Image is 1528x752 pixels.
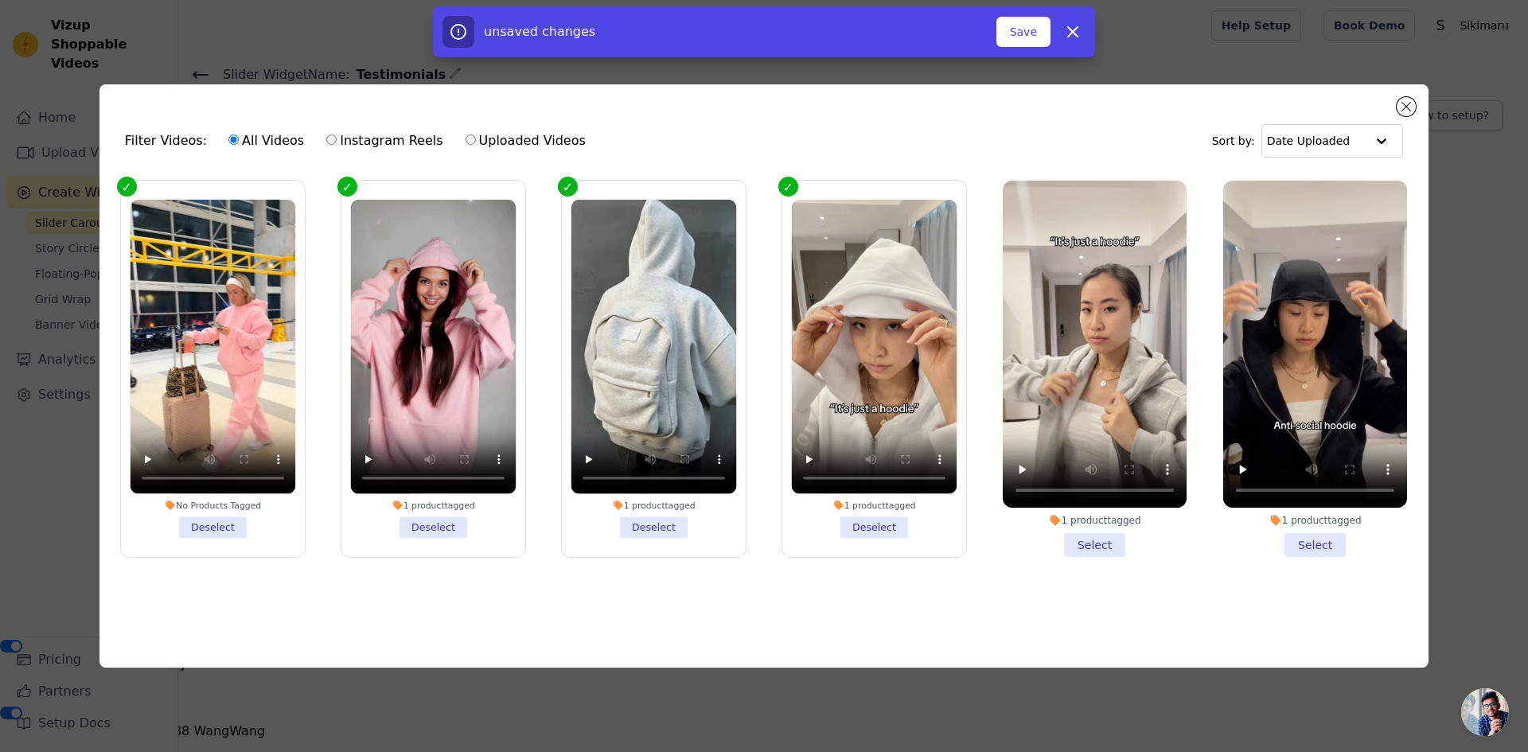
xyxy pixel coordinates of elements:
[1397,97,1416,116] button: Close modal
[484,24,595,39] span: unsaved changes
[1212,124,1404,158] div: Sort by:
[1223,514,1407,527] div: 1 product tagged
[350,500,516,511] div: 1 product tagged
[130,500,295,511] div: No Products Tagged
[571,500,736,511] div: 1 product tagged
[1461,688,1509,736] a: Ouvrir le chat
[228,131,305,151] label: All Videos
[792,500,957,511] div: 1 product tagged
[125,123,594,159] div: Filter Videos:
[996,17,1050,47] button: Save
[465,131,587,151] label: Uploaded Videos
[1003,514,1187,527] div: 1 product tagged
[325,131,443,151] label: Instagram Reels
